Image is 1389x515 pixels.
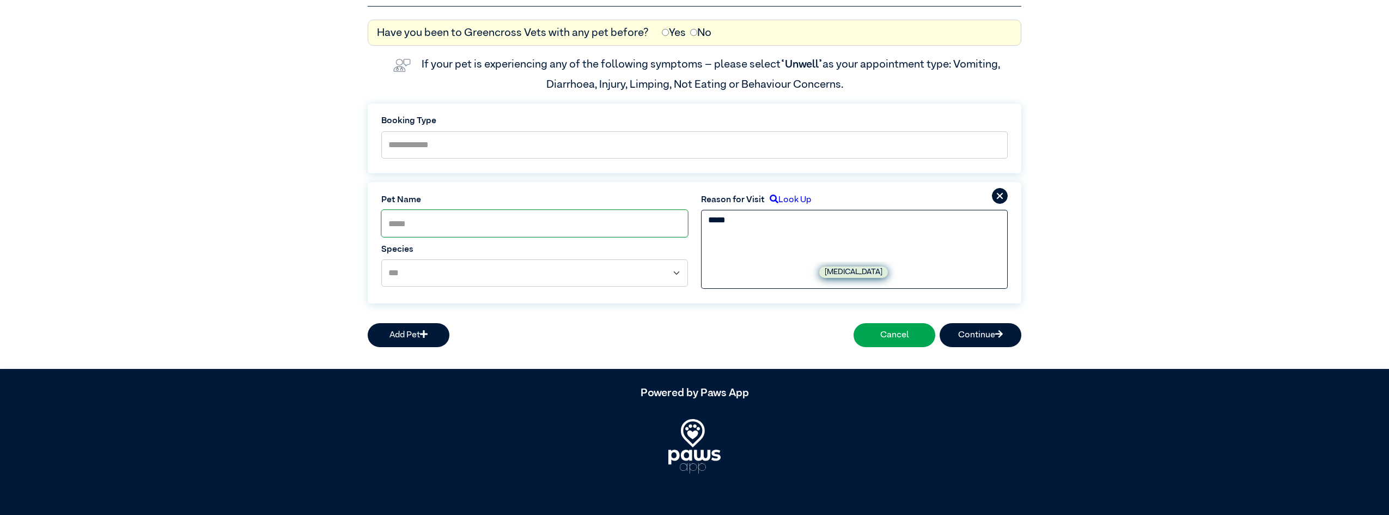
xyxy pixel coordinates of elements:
[381,193,688,207] label: Pet Name
[940,323,1021,347] button: Continue
[781,59,823,70] span: “Unwell”
[701,193,765,207] label: Reason for Visit
[668,419,721,474] img: PawsApp
[389,54,415,76] img: vet
[690,29,697,36] input: No
[381,243,688,256] label: Species
[765,193,811,207] label: Look Up
[368,386,1021,399] h5: Powered by Paws App
[422,59,1002,89] label: If your pet is experiencing any of the following symptoms – please select as your appointment typ...
[690,25,711,41] label: No
[377,25,649,41] label: Have you been to Greencross Vets with any pet before?
[662,25,686,41] label: Yes
[381,114,1008,128] label: Booking Type
[662,29,669,36] input: Yes
[368,323,449,347] button: Add Pet
[854,323,935,347] button: Cancel
[819,266,888,278] label: [MEDICAL_DATA]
